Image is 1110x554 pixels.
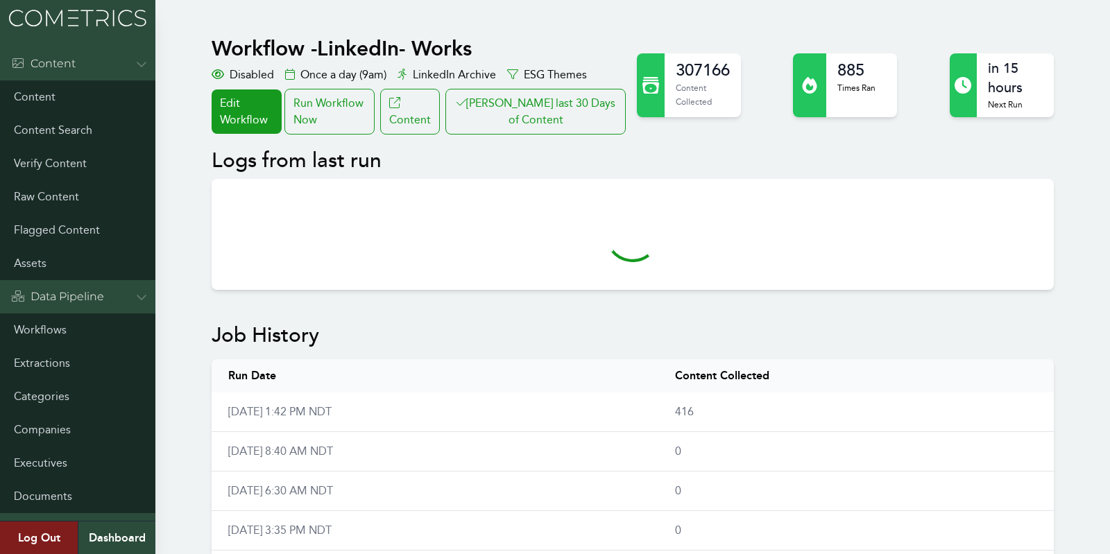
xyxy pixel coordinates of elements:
h2: 885 [837,59,876,81]
div: LinkedIn Archive [398,67,496,83]
a: [DATE] 6:30 AM NDT [228,484,333,497]
button: [PERSON_NAME] last 30 Days of Content [445,89,626,135]
td: 0 [658,471,1054,511]
h2: Job History [212,323,1053,348]
p: Next Run [988,98,1042,112]
a: Dashboard [78,521,155,554]
a: [DATE] 1:42 PM NDT [228,405,332,418]
p: Times Ran [837,81,876,95]
th: Run Date [212,359,658,392]
p: Content Collected [676,81,730,108]
h2: in 15 hours [988,59,1042,98]
div: Run Workflow Now [284,89,375,135]
div: Once a day (9am) [285,67,386,83]
a: [DATE] 3:35 PM NDT [228,523,332,537]
div: Disabled [212,67,274,83]
td: 0 [658,511,1054,551]
a: Content [380,89,440,135]
div: ESG Themes [507,67,587,83]
svg: audio-loading [605,207,660,262]
a: Edit Workflow [212,89,281,134]
th: Content Collected [658,359,1054,392]
h2: Logs from last run [212,148,1053,173]
td: 0 [658,432,1054,471]
a: [DATE] 8:40 AM NDT [228,444,333,458]
h1: Workflow - LinkedIn- Works [212,36,629,61]
h2: 307166 [676,59,730,81]
div: Content [11,55,76,72]
td: 416 [658,392,1054,432]
div: Data Pipeline [11,288,104,305]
